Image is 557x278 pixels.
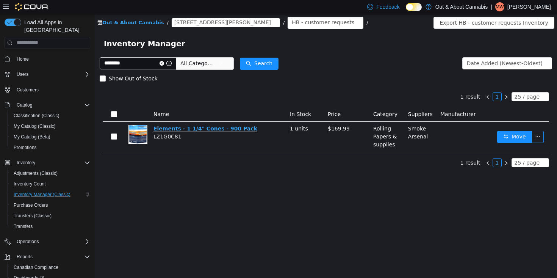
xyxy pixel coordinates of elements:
[14,202,48,208] span: Purchase Orders
[389,78,398,87] li: Previous Page
[21,19,90,34] span: Load All Apps in [GEOGRAPHIC_DATA]
[14,158,90,167] span: Inventory
[8,210,93,221] button: Transfers (Classic)
[491,2,492,11] p: |
[11,122,90,131] span: My Catalog (Classic)
[3,6,8,11] i: icon: shop
[11,190,90,199] span: Inventory Manager (Classic)
[17,102,32,108] span: Catalog
[8,142,93,153] button: Promotions
[507,2,551,11] p: [PERSON_NAME]
[11,263,90,272] span: Canadian Compliance
[11,222,90,231] span: Transfers
[2,69,93,80] button: Users
[14,237,42,246] button: Operations
[14,170,58,176] span: Adjustments (Classic)
[233,97,246,103] span: Price
[2,100,93,110] button: Catalog
[2,251,93,262] button: Reports
[446,146,451,152] i: icon: down
[17,71,28,77] span: Users
[15,3,49,11] img: Cova
[14,192,70,198] span: Inventory Manager (Classic)
[11,61,66,68] span: Show Out of Stock
[11,111,63,120] a: Classification (Classic)
[372,44,448,55] div: Date Added (Newest-Oldest)
[420,79,445,87] div: 25 / page
[496,2,504,11] span: MW
[14,213,52,219] span: Transfers (Classic)
[14,264,58,270] span: Canadian Compliance
[11,169,61,178] a: Adjustments (Classic)
[339,3,460,15] button: Export HB - customer requests Inventory
[14,144,37,151] span: Promotions
[8,221,93,232] button: Transfers
[11,143,90,152] span: Promotions
[366,144,386,153] li: 1 result
[14,113,59,119] span: Classification (Classic)
[14,70,31,79] button: Users
[8,262,93,273] button: Canadian Compliance
[11,122,59,131] a: My Catalog (Classic)
[14,252,90,261] span: Reports
[420,144,445,153] div: 25 / page
[2,236,93,247] button: Operations
[14,158,38,167] button: Inventory
[65,47,69,52] i: icon: close-circle
[14,85,90,94] span: Customers
[11,169,90,178] span: Adjustments (Classic)
[435,2,488,11] p: Out & About Cannabis
[14,223,33,229] span: Transfers
[188,6,190,11] span: /
[2,84,93,95] button: Customers
[376,3,399,11] span: Feedback
[197,3,260,14] div: HB - customer requests
[11,179,49,188] a: Inventory Count
[14,237,90,246] span: Operations
[14,70,90,79] span: Users
[446,80,451,86] i: icon: down
[409,147,414,151] i: icon: right
[34,111,53,130] img: Elements - 1 1/4" Cones - 900 Pack hero shot
[278,97,303,103] span: Category
[391,81,396,85] i: icon: left
[14,55,32,64] a: Home
[11,143,40,152] a: Promotions
[11,201,90,210] span: Purchase Orders
[2,157,93,168] button: Inventory
[17,254,33,260] span: Reports
[398,79,407,87] a: 1
[366,78,386,87] li: 1 result
[11,263,61,272] a: Canadian Compliance
[8,132,93,142] button: My Catalog (Beta)
[9,24,95,36] span: Inventory Manager
[313,112,333,126] span: Smoke Arsenal
[8,179,93,189] button: Inventory Count
[17,87,39,93] span: Customers
[17,56,29,62] span: Home
[17,239,39,245] span: Operations
[8,121,93,132] button: My Catalog (Classic)
[72,47,77,52] i: icon: info-circle
[407,78,416,87] li: Next Page
[11,111,90,120] span: Classification (Classic)
[11,179,90,188] span: Inventory Count
[437,117,449,129] button: icon: ellipsis
[195,97,216,103] span: In Stock
[313,97,338,103] span: Suppliers
[11,222,36,231] a: Transfers
[145,44,184,56] button: icon: searchSearch
[8,189,93,200] button: Inventory Manager (Classic)
[59,97,74,103] span: Name
[275,108,310,138] td: Rolling Papers & supplies
[17,160,35,166] span: Inventory
[11,211,90,220] span: Transfers (Classic)
[8,168,93,179] button: Adjustments (Classic)
[11,211,55,220] a: Transfers (Classic)
[407,144,416,153] li: Next Page
[398,144,407,153] a: 1
[495,2,504,11] div: Mark Wolk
